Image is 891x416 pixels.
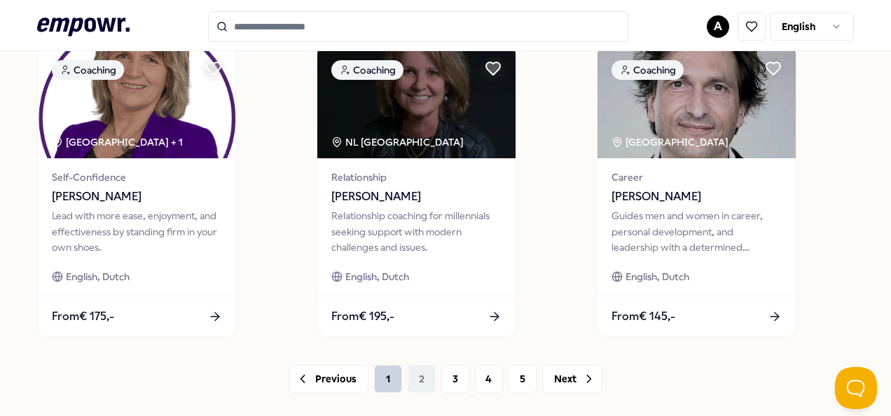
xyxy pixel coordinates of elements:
[331,60,403,80] div: Coaching
[612,60,684,80] div: Coaching
[441,365,469,393] button: 3
[331,208,502,255] div: Relationship coaching for millennials seeking support with modern challenges and issues.
[289,365,368,393] button: Previous
[612,169,782,185] span: Career
[52,307,114,326] span: From € 175,-
[208,11,628,42] input: Search for products, categories or subcategories
[612,307,675,326] span: From € 145,-
[626,269,689,284] span: English, Dutch
[66,269,130,284] span: English, Dutch
[345,269,409,284] span: English, Dutch
[331,307,394,326] span: From € 195,-
[612,188,782,206] span: [PERSON_NAME]
[331,134,466,150] div: NL [GEOGRAPHIC_DATA]
[331,169,502,185] span: Relationship
[835,367,877,409] iframe: Help Scout Beacon - Open
[331,188,502,206] span: [PERSON_NAME]
[475,365,503,393] button: 4
[542,365,602,393] button: Next
[52,208,222,255] div: Lead with more ease, enjoyment, and effectiveness by standing firm in your own shoes.
[598,46,796,158] img: package image
[38,46,236,158] img: package image
[52,134,183,150] div: [GEOGRAPHIC_DATA] + 1
[317,46,516,337] a: package imageCoachingNL [GEOGRAPHIC_DATA] Relationship[PERSON_NAME]Relationship coaching for mill...
[597,46,796,337] a: package imageCoaching[GEOGRAPHIC_DATA] Career[PERSON_NAME]Guides men and women in career, persona...
[317,46,516,158] img: package image
[509,365,537,393] button: 5
[707,15,729,38] button: A
[374,365,402,393] button: 1
[52,188,222,206] span: [PERSON_NAME]
[37,46,237,337] a: package imageCoaching[GEOGRAPHIC_DATA] + 1Self-Confidence[PERSON_NAME]Lead with more ease, enjoym...
[612,208,782,255] div: Guides men and women in career, personal development, and leadership with a determined approach.
[52,169,222,185] span: Self-Confidence
[52,60,124,80] div: Coaching
[612,134,731,150] div: [GEOGRAPHIC_DATA]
